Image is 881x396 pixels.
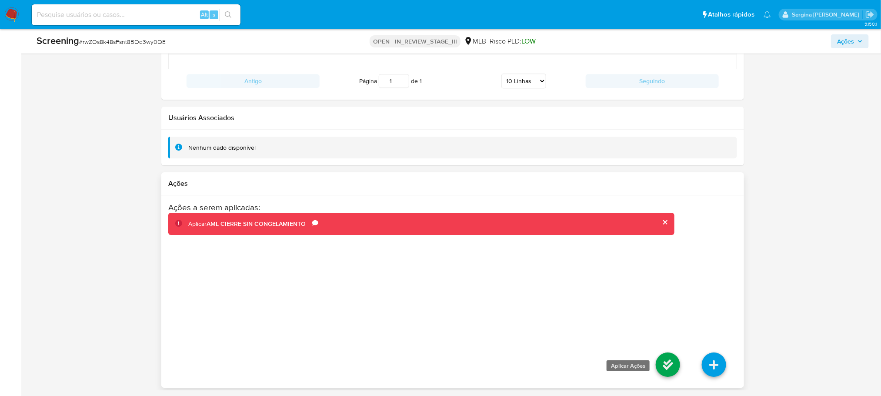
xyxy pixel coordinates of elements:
button: Ações [831,34,869,48]
h3: Ações a serem aplicadas : [168,202,674,212]
div: MLB [464,37,486,46]
span: 3.150.1 [864,20,877,27]
h2: Ações [168,179,737,188]
span: Ações [837,34,854,48]
input: Pesquise usuários ou casos... [32,9,240,20]
h2: Usuários Associados [168,114,737,122]
p: sergina.neta@mercadolivre.com [792,10,862,19]
span: Atalhos rápidos [708,10,755,19]
span: LOW [521,36,536,46]
span: # rwZOs8k48sFsnt8BOq3wy0QE [79,37,166,46]
span: Risco PLD: [490,37,536,46]
span: Alt [201,10,208,19]
a: Notificações [764,11,771,18]
p: OPEN - IN_REVIEW_STAGE_III [370,35,461,47]
span: s [213,10,215,19]
b: AML CIERRE SIN CONGELAMIENTO [207,219,306,228]
div: Aplicar [188,220,312,228]
b: Screening [37,34,79,47]
a: Sair [865,10,874,19]
button: close [662,219,668,225]
button: search-icon [219,9,237,21]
